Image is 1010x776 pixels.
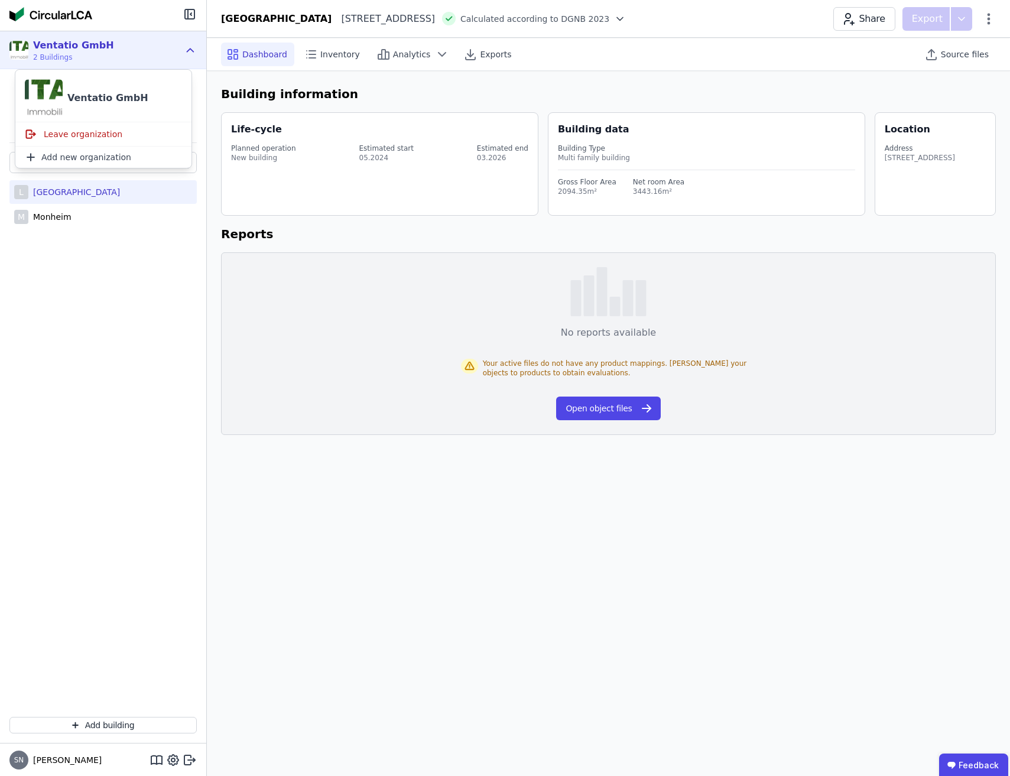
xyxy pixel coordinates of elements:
div: Gross Floor Area [558,177,616,187]
div: Address [885,144,955,153]
div: 2094.35m² [558,187,616,196]
div: 05.2024 [359,153,414,163]
img: empty-state [570,267,647,316]
div: Ventatio GmbH [67,91,148,105]
span: Source files [941,48,989,60]
p: Export [912,12,945,26]
div: Planned operation [231,144,296,153]
span: Inventory [320,48,360,60]
img: Ventatio GmbH [25,79,63,117]
div: Net room Area [633,177,684,187]
div: [GEOGRAPHIC_DATA] [221,12,332,26]
span: Exports [480,48,511,60]
div: M [14,210,28,224]
div: Life-cycle [231,122,282,137]
div: L [14,185,28,199]
div: Multi family building [558,153,855,163]
span: Add new organization [41,151,131,163]
img: Ventatio GmbH [9,41,28,60]
span: [PERSON_NAME] [28,754,102,766]
span: 2 Buildings [33,53,114,62]
button: Open object files [556,397,660,420]
h6: Building information [221,85,996,103]
div: Building data [558,122,865,137]
span: Analytics [393,48,431,60]
button: Share [833,7,895,31]
div: 3443.16m² [633,187,684,196]
span: Dashboard [242,48,287,60]
div: Building Type [558,144,855,153]
div: Your active files do not have any product mappings. [PERSON_NAME] your objects to products to obt... [483,359,756,378]
div: Leave organization [15,122,191,146]
h6: Reports [221,225,996,243]
span: SN [14,756,24,764]
div: Location [885,122,930,137]
div: [STREET_ADDRESS] [332,12,435,26]
img: Concular [9,7,92,21]
div: [GEOGRAPHIC_DATA] [28,186,120,198]
div: Ventatio GmbH [33,38,114,53]
span: Calculated according to DGNB 2023 [460,13,609,25]
div: Estimated end [477,144,528,153]
div: New building [231,153,296,163]
div: 03.2026 [477,153,528,163]
div: Monheim [28,211,72,223]
button: Add building [9,717,197,733]
div: [STREET_ADDRESS] [885,153,955,163]
div: Estimated start [359,144,414,153]
div: No reports available [561,326,656,340]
